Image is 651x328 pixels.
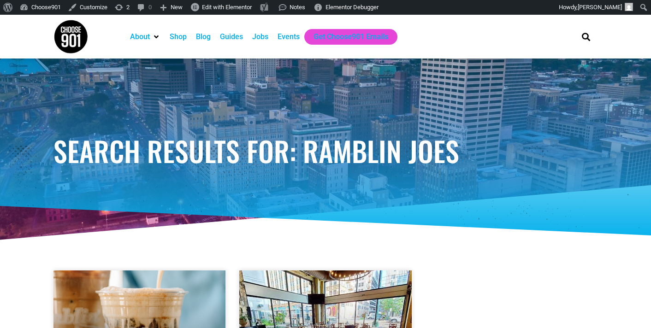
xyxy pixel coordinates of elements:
[130,31,150,42] a: About
[278,31,300,42] a: Events
[125,29,566,45] nav: Main nav
[220,31,243,42] a: Guides
[125,29,165,45] div: About
[170,31,187,42] a: Shop
[196,31,211,42] a: Blog
[578,4,622,11] span: [PERSON_NAME]
[314,31,388,42] a: Get Choose901 Emails
[579,29,594,44] div: Search
[252,31,268,42] a: Jobs
[53,137,598,164] h1: Search Results for: ramblin joes
[202,4,252,11] span: Edit with Elementor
